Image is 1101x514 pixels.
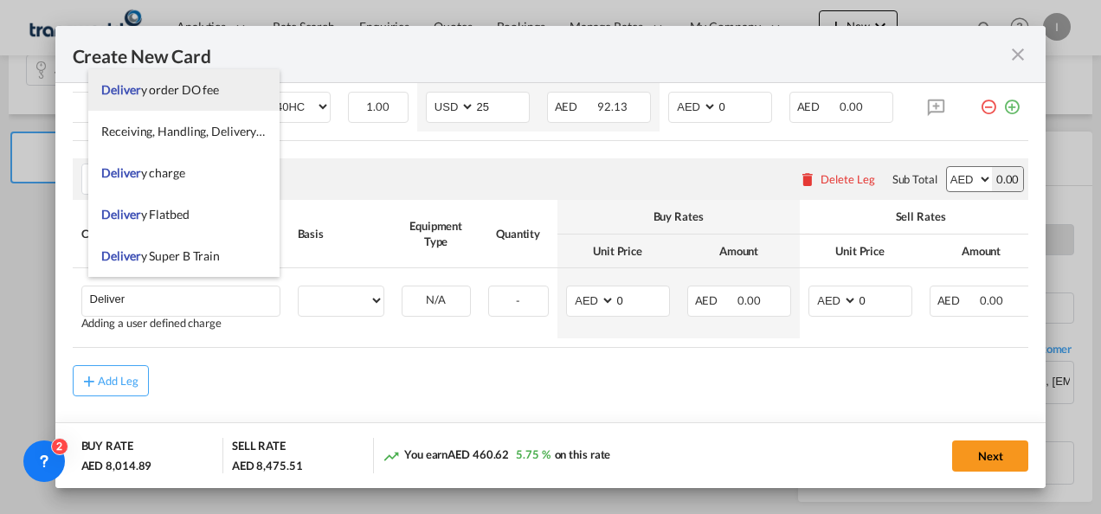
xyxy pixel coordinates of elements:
[858,286,911,312] input: 0
[101,207,189,222] span: Delivery Flatbed
[808,209,1033,224] div: Sell Rates
[797,100,838,113] span: AED
[101,248,140,263] span: Deliver
[679,235,800,268] th: Amount
[447,447,509,461] span: AED 460.62
[840,100,863,113] span: 0.00
[73,365,149,396] button: Add Leg
[718,93,771,119] input: 0
[101,207,140,222] span: Deliver
[516,293,520,307] span: -
[298,226,384,241] div: Basis
[383,447,610,465] div: You earn on this rate
[892,171,937,187] div: Sub Total
[366,100,390,113] span: 1.00
[555,100,596,113] span: AED
[799,172,875,186] button: Delete Leg
[488,226,549,241] div: Quantity
[615,286,669,312] input: 0
[402,286,470,313] div: N/A
[566,209,791,224] div: Buy Rates
[799,170,816,188] md-icon: icon-delete
[101,165,140,180] span: Deliver
[101,248,220,263] span: Delivery Super B Train
[557,235,679,268] th: Unit Price
[81,438,133,458] div: BUY RATE
[80,372,98,389] md-icon: icon-plus md-link-fg s20
[800,235,921,268] th: Unit Price
[1003,92,1021,109] md-icon: icon-plus-circle-outline green-400-fg
[81,226,280,241] div: Charges
[81,317,280,330] div: Adding a user defined charge
[383,447,400,465] md-icon: icon-trending-up
[101,165,185,180] span: Delivery charge
[98,376,139,386] div: Add Leg
[475,93,529,119] input: 25
[921,235,1042,268] th: Amount
[992,167,1024,191] div: 0.00
[952,440,1028,472] button: Next
[937,293,978,307] span: AED
[81,458,152,473] div: AED 8,014.89
[101,82,140,97] span: Deliver
[695,293,736,307] span: AED
[1008,44,1028,65] md-icon: icon-close fg-AAA8AD m-0 pointer
[101,82,219,97] span: Delivery order DO fee
[55,26,1046,489] md-dialog: Create New Card ...
[73,43,1008,65] div: Create New Card
[402,218,471,249] div: Equipment Type
[516,447,550,461] span: 5.75 %
[737,293,761,307] span: 0.00
[90,286,280,312] input: Charge Name
[232,438,286,458] div: SELL RATE
[82,286,280,312] md-input-container: Deliver
[597,100,628,113] span: 92.13
[980,293,1003,307] span: 0.00
[101,124,302,138] span: Receiving, Handling, Delivery Charges
[821,172,875,186] div: Delete Leg
[980,92,997,109] md-icon: icon-minus-circle-outline red-400-fg
[232,458,303,473] div: AED 8,475.51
